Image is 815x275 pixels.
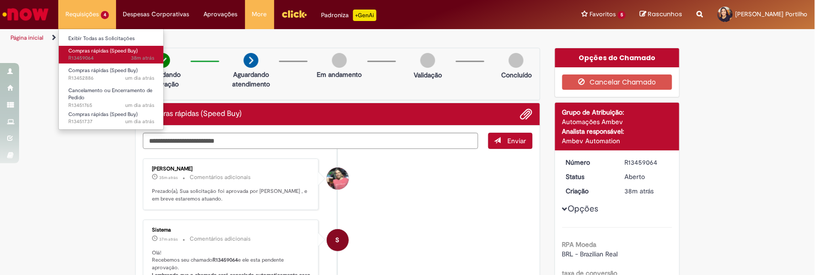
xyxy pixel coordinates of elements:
span: um dia atrás [125,102,154,109]
span: [PERSON_NAME] Portilho [736,10,808,18]
span: Compras rápidas (Speed Buy) [68,111,138,118]
img: img-circle-grey.png [509,53,524,68]
time: 27/08/2025 14:44:23 [125,74,154,82]
textarea: Digite sua mensagem aqui... [143,133,478,149]
span: Compras rápidas (Speed Buy) [68,67,138,74]
button: Cancelar Chamado [562,74,673,90]
span: 4 [101,11,109,19]
div: Padroniza [322,10,376,21]
button: Adicionar anexos [520,108,533,120]
span: Favoritos [590,10,616,19]
span: 38m atrás [624,187,654,195]
img: arrow-next.png [244,53,258,68]
a: Rascunhos [640,10,683,19]
a: Aberto R13452886 : Compras rápidas (Speed Buy) [59,65,164,83]
div: 28/08/2025 16:17:18 [624,186,669,196]
div: Ambev Automation [562,136,673,146]
div: Silvio Eduardo Pierre Bastos [327,168,349,190]
img: ServiceNow [1,5,50,24]
time: 28/08/2025 16:20:20 [159,175,178,180]
a: Aberto R13451737 : Compras rápidas (Speed Buy) [59,109,164,127]
a: Página inicial [11,34,43,42]
div: Automações Ambev [562,117,673,127]
span: Despesas Corporativas [123,10,190,19]
span: Enviar [508,137,526,145]
div: Analista responsável: [562,127,673,136]
a: Exibir Todas as Solicitações [59,33,164,44]
p: Em andamento [317,70,362,79]
time: 28/08/2025 16:17:30 [159,236,178,242]
div: Aberto [624,172,669,181]
time: 28/08/2025 16:17:20 [131,54,154,62]
time: 27/08/2025 11:06:12 [125,118,154,125]
span: R13451765 [68,102,154,109]
small: Comentários adicionais [190,173,251,181]
span: More [252,10,267,19]
time: 28/08/2025 16:17:18 [624,187,654,195]
img: img-circle-grey.png [420,53,435,68]
button: Enviar [488,133,533,149]
dt: Criação [559,186,618,196]
div: Opções do Chamado [555,48,680,67]
span: 5 [618,11,626,19]
span: Compras rápidas (Speed Buy) [68,47,138,54]
img: click_logo_yellow_360x200.png [281,7,307,21]
dt: Status [559,172,618,181]
span: um dia atrás [125,74,154,82]
a: Aberto R13451765 : Cancelamento ou Encerramento de Pedido [59,85,164,106]
time: 27/08/2025 11:10:08 [125,102,154,109]
span: Rascunhos [648,10,683,19]
div: [PERSON_NAME] [152,166,311,172]
small: Comentários adicionais [190,235,251,243]
span: BRL - Brazilian Real [562,250,618,258]
dt: Número [559,158,618,167]
div: System [327,229,349,251]
p: Concluído [501,70,532,80]
ul: Trilhas de página [7,29,536,47]
b: R13459064 [213,256,238,264]
span: R13451737 [68,118,154,126]
ul: Requisições [58,29,164,130]
span: um dia atrás [125,118,154,125]
p: Validação [414,70,442,80]
div: R13459064 [624,158,669,167]
span: R13452886 [68,74,154,82]
b: RPA Moeda [562,240,597,249]
span: 37m atrás [159,236,178,242]
h2: Compras rápidas (Speed Buy) Histórico de tíquete [143,110,242,118]
a: Aberto R13459064 : Compras rápidas (Speed Buy) [59,46,164,63]
span: 35m atrás [159,175,178,180]
span: R13459064 [68,54,154,62]
div: Sistema [152,227,311,233]
p: +GenAi [353,10,376,21]
span: Aprovações [204,10,238,19]
span: Requisições [65,10,99,19]
span: Cancelamento ou Encerramento de Pedido [68,87,152,102]
span: S [336,229,340,252]
img: img-circle-grey.png [332,53,347,68]
span: 38m atrás [131,54,154,62]
p: Prezado(a), Sua solicitação foi aprovada por [PERSON_NAME] , e em breve estaremos atuando. [152,188,311,202]
div: Grupo de Atribuição: [562,107,673,117]
p: Aguardando atendimento [228,70,274,89]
